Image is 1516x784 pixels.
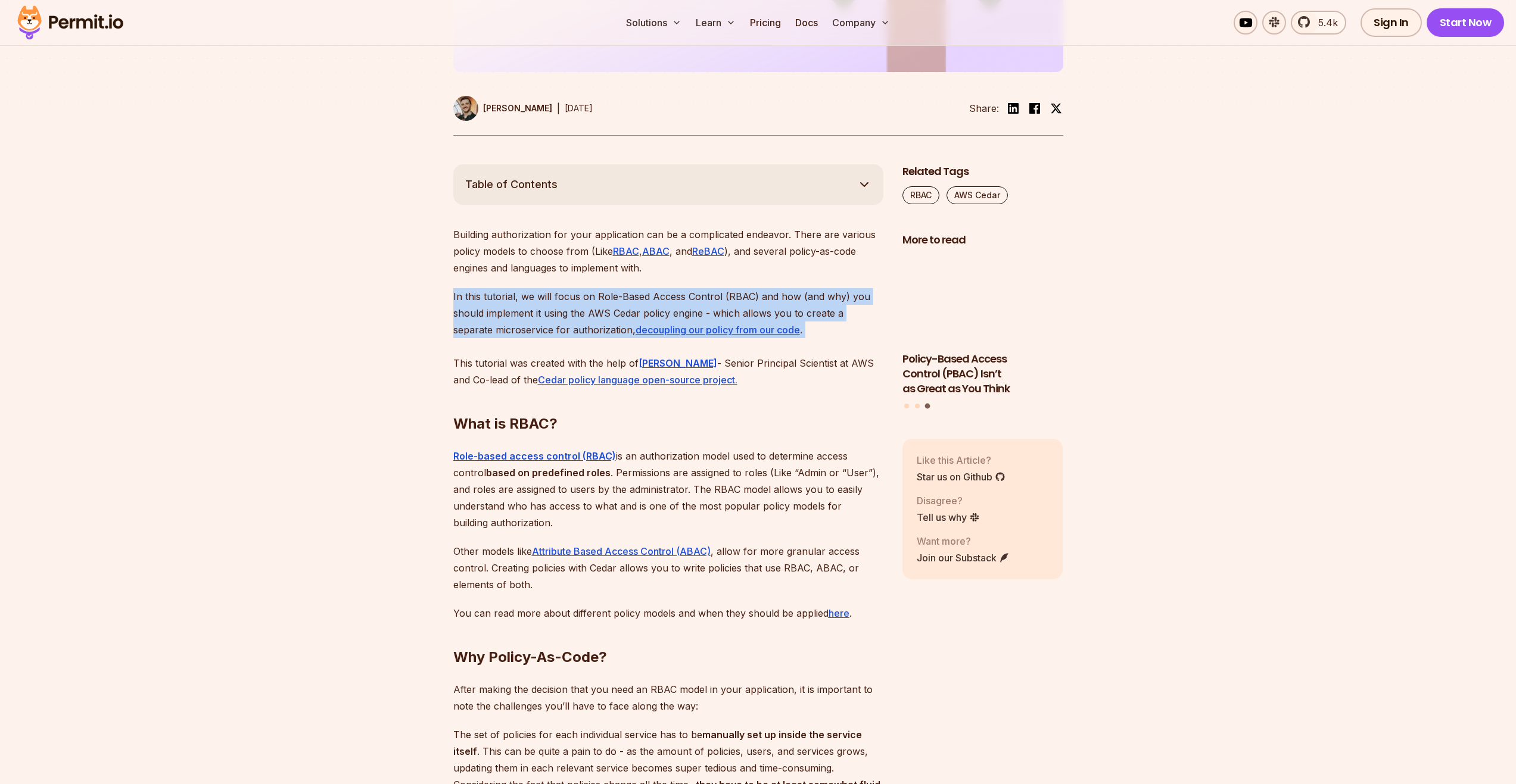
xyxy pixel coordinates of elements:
strong: Why Policy-As-Code? [453,648,607,666]
p: Like this Article? [917,453,1006,467]
div: Posts [902,254,1063,410]
img: linkedin [1006,101,1020,115]
a: Pricing [745,11,786,35]
a: [PERSON_NAME] [639,357,717,369]
time: [DATE] [565,103,593,113]
p: Want more? [917,534,1010,548]
p: Other models like , allow for more granular access control. Creating policies with Cedar allows y... [453,543,883,593]
a: Join our Substack [917,551,1010,565]
a: Star us on Github [917,470,1006,484]
strong: manually set up inside the service itself [453,729,862,757]
img: Permit logo [12,2,129,43]
p: Building authorization for your application can be a complicated endeavor. There are various poli... [453,226,883,276]
a: AWS Cedar [947,186,1008,204]
li: Share: [969,101,999,115]
h2: Related Tags [902,164,1063,179]
button: Go to slide 2 [915,404,920,408]
button: Solutions [621,11,686,35]
p: Disagree? [917,493,980,508]
button: Go to slide 1 [904,404,909,408]
img: Daniel Bass [453,96,478,121]
a: Attribute Based Access Control (ABAC) [532,545,711,557]
a: Tell us why [917,510,980,524]
li: 3 of 3 [902,254,1063,396]
strong: based on predefined roles [486,467,611,479]
span: Table of Contents [465,176,558,193]
div: | [557,101,560,115]
p: In this tutorial, we will focus on Role-Based Access Control (RBAC) and how (and why) you should ... [453,288,883,388]
a: here [829,607,849,619]
img: twitter [1050,102,1062,114]
a: Sign In [1361,8,1422,37]
h3: Policy-Based Access Control (PBAC) Isn’t as Great as You Think [902,352,1063,396]
p: [PERSON_NAME] [483,102,552,114]
h2: What is RBAC? [453,367,883,433]
p: You can read more about different policy models and when they should be applied . [453,605,883,621]
a: RBAC [613,245,639,257]
img: facebook [1028,101,1042,115]
a: 5.4k [1291,11,1346,35]
a: RBAC [902,186,939,204]
a: Start Now [1427,8,1505,37]
button: Company [827,11,895,35]
button: Learn [691,11,740,35]
span: 5.4k [1311,15,1338,30]
a: ReBAC [692,245,724,257]
a: ABAC [642,245,670,257]
button: Table of Contents [453,164,883,205]
a: decoupling our policy from our code [636,324,800,336]
button: Go to slide 3 [925,404,930,409]
p: After making the decision that you need an RBAC model in your application, it is important to not... [453,681,883,714]
a: Role-based access control (RBAC) [453,450,616,462]
p: is an authorization model used to determine access control . Permissions are assigned to roles (L... [453,448,883,531]
img: Policy-Based Access Control (PBAC) Isn’t as Great as You Think [902,254,1063,345]
h2: More to read [902,233,1063,248]
a: Docs [790,11,823,35]
a: [PERSON_NAME] [453,96,552,121]
a: Cedar policy language open-source project. [538,374,737,386]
